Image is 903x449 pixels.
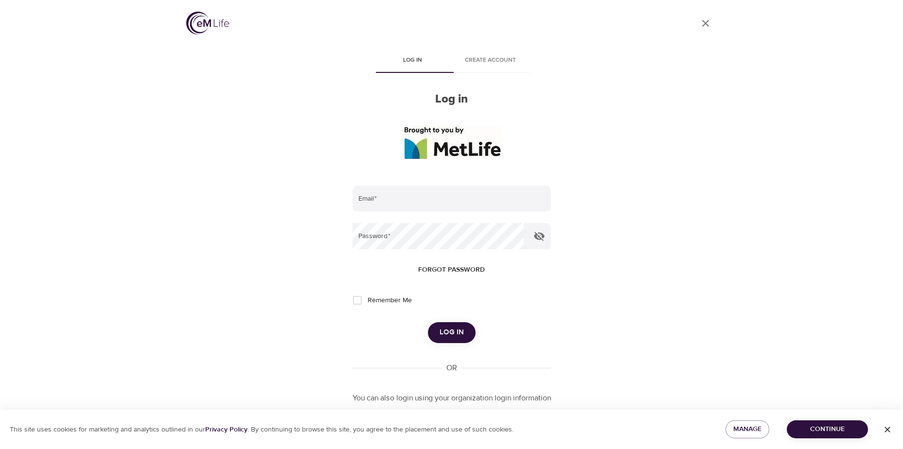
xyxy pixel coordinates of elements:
button: Continue [787,420,868,438]
span: Remember Me [368,295,412,306]
span: Forgot password [418,264,485,276]
span: Create account [458,55,524,66]
button: Forgot password [414,261,489,279]
span: Manage [733,423,761,435]
span: Log in [440,326,464,339]
div: OR [443,363,461,374]
img: logo [186,12,229,35]
span: Log in [380,55,446,66]
span: Continue [795,423,860,435]
div: disabled tabs example [353,50,551,73]
h2: Log in [353,92,551,106]
p: You can also login using your organization login information [353,393,551,404]
a: close [694,12,717,35]
button: Manage [726,420,769,438]
button: Log in [428,322,476,343]
img: logo_960%20v2.jpg [402,126,501,159]
a: Privacy Policy [205,425,248,434]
